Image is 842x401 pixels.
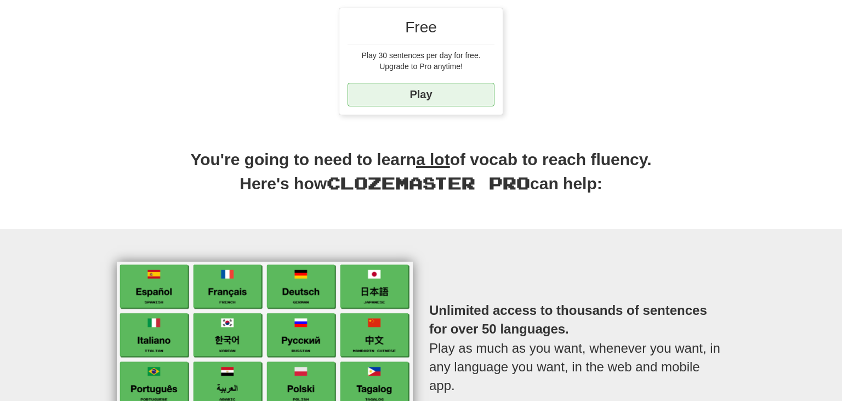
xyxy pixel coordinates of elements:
div: Upgrade to Pro anytime! [348,61,494,72]
h2: You're going to need to learn of vocab to reach fluency. Here's how can help: [109,148,733,207]
strong: Unlimited access to thousands of sentences for over 50 languages. [429,303,707,336]
div: Play 30 sentences per day for free. [348,50,494,61]
span: Clozemaster Pro [327,173,530,193]
div: Free [348,16,494,44]
a: Play [348,83,494,106]
u: a lot [416,150,450,168]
